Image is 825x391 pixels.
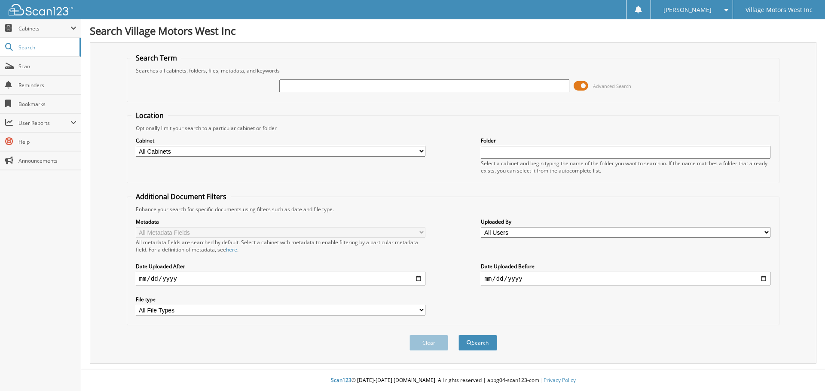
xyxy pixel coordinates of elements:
span: Scan [18,63,76,70]
input: end [481,272,770,285]
a: Privacy Policy [544,376,576,384]
span: Scan123 [331,376,351,384]
img: scan123-logo-white.svg [9,4,73,15]
span: Help [18,138,76,145]
button: Search [458,335,497,351]
label: Folder [481,137,770,144]
span: User Reports [18,119,70,127]
input: start [136,272,425,285]
h1: Search Village Motors West Inc [90,24,816,38]
span: Reminders [18,82,76,89]
span: Announcements [18,157,76,164]
legend: Additional Document Filters [131,192,231,201]
label: File type [136,296,425,303]
legend: Location [131,111,168,120]
span: Bookmarks [18,100,76,108]
a: here [226,246,237,253]
span: Advanced Search [593,83,631,89]
label: Date Uploaded Before [481,263,770,270]
span: Cabinets [18,25,70,32]
span: Village Motors West Inc [746,7,813,12]
div: © [DATE]-[DATE] [DOMAIN_NAME]. All rights reserved | appg04-scan123-com | [81,370,825,391]
div: Select a cabinet and begin typing the name of the folder you want to search in. If the name match... [481,160,770,174]
div: All metadata fields are searched by default. Select a cabinet with metadata to enable filtering b... [136,239,425,253]
div: Searches all cabinets, folders, files, metadata, and keywords [131,67,775,74]
label: Uploaded By [481,218,770,225]
label: Date Uploaded After [136,263,425,270]
legend: Search Term [131,53,181,63]
button: Clear [409,335,448,351]
label: Metadata [136,218,425,225]
label: Cabinet [136,137,425,144]
span: [PERSON_NAME] [663,7,712,12]
span: Search [18,44,75,51]
div: Enhance your search for specific documents using filters such as date and file type. [131,206,775,213]
div: Optionally limit your search to a particular cabinet or folder [131,124,775,132]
